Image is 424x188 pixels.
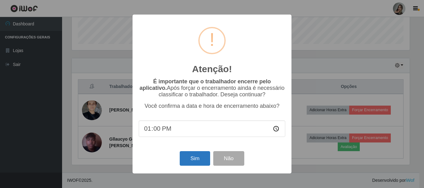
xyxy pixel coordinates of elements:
h2: Atenção! [192,63,232,75]
b: É importante que o trabalhador encerre pelo aplicativo. [139,78,271,91]
p: Após forçar o encerramento ainda é necessário classificar o trabalhador. Deseja continuar? [139,78,285,98]
button: Sim [180,151,210,166]
p: Você confirma a data e hora de encerramento abaixo? [139,103,285,109]
button: Não [213,151,244,166]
